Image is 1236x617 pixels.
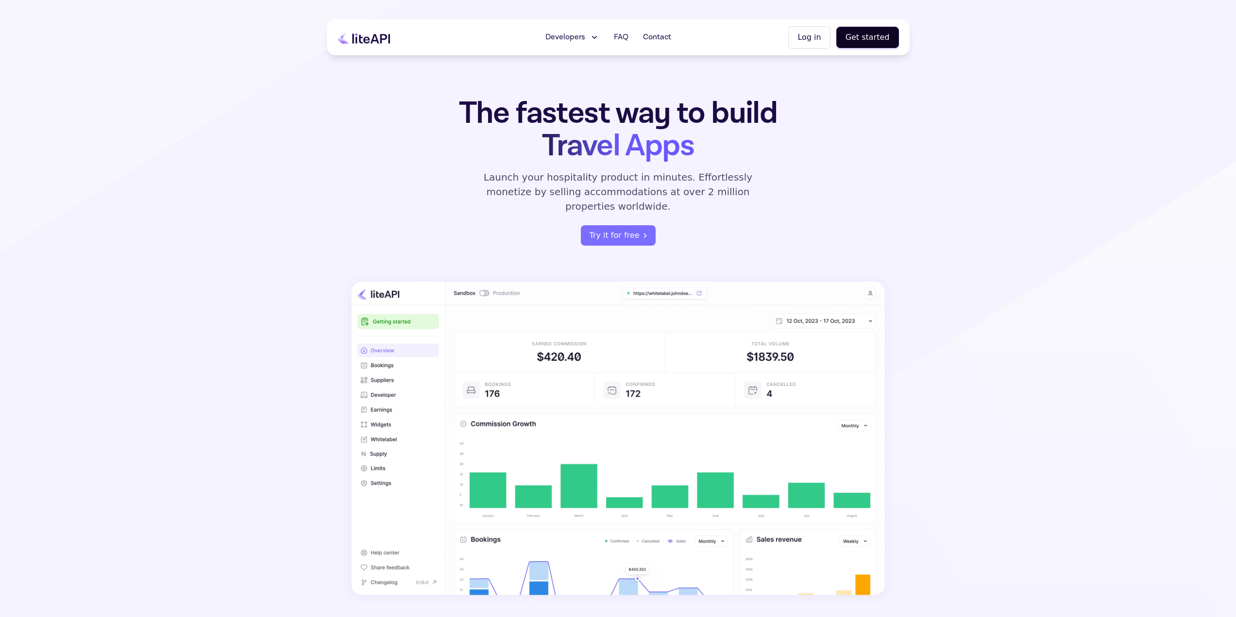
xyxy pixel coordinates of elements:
p: Launch your hospitality product in minutes. Effortlessly monetize by selling accommodations at ov... [473,170,764,214]
a: FAQ [608,28,634,47]
button: Try it for free [581,225,656,246]
span: Contact [643,32,671,43]
span: FAQ [614,32,628,43]
button: Log in [788,26,830,49]
button: Get started [836,27,899,48]
button: Developers [540,28,605,47]
span: Developers [545,32,585,43]
span: Travel Apps [542,126,694,166]
a: Contact [637,28,677,47]
a: register [581,225,656,246]
h1: The fastest way to build [428,97,808,162]
img: dashboard illustration [342,273,894,604]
